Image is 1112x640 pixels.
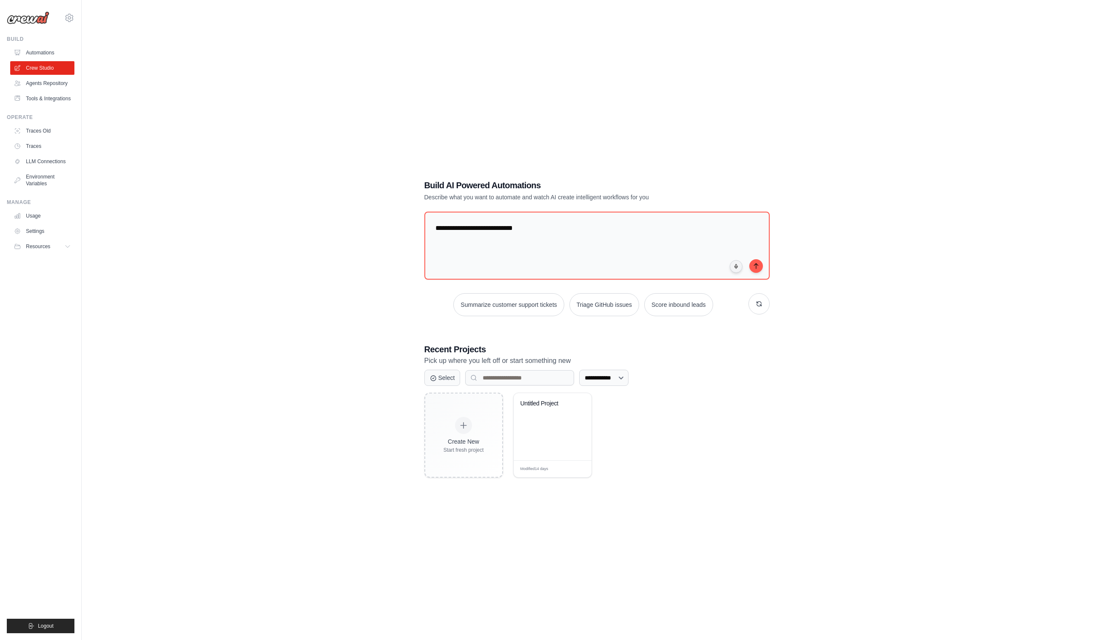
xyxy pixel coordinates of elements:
div: Manage [7,199,74,206]
div: Untitled Project [520,400,572,408]
p: Pick up where you left off or start something new [424,355,770,366]
a: Settings [10,224,74,238]
p: Describe what you want to automate and watch AI create intelligent workflows for you [424,193,710,201]
a: LLM Connections [10,155,74,168]
button: Select [424,370,461,386]
img: Logo [7,11,49,24]
span: Edit [571,466,578,472]
a: Traces [10,139,74,153]
a: Usage [10,209,74,223]
a: Traces Old [10,124,74,138]
button: Resources [10,240,74,253]
button: Score inbound leads [644,293,713,316]
h3: Recent Projects [424,343,770,355]
button: Triage GitHub issues [569,293,639,316]
button: Summarize customer support tickets [453,293,564,316]
a: Crew Studio [10,61,74,75]
a: Agents Repository [10,76,74,90]
div: Operate [7,114,74,121]
button: Logout [7,619,74,633]
button: Click to speak your automation idea [730,260,742,273]
div: Create New [444,437,484,446]
h1: Build AI Powered Automations [424,179,710,191]
a: Tools & Integrations [10,92,74,105]
span: Resources [26,243,50,250]
a: Environment Variables [10,170,74,190]
button: Get new suggestions [748,293,770,314]
span: Modified 14 days [520,466,549,472]
div: Build [7,36,74,42]
div: Start fresh project [444,447,484,453]
a: Automations [10,46,74,59]
span: Logout [38,623,54,629]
